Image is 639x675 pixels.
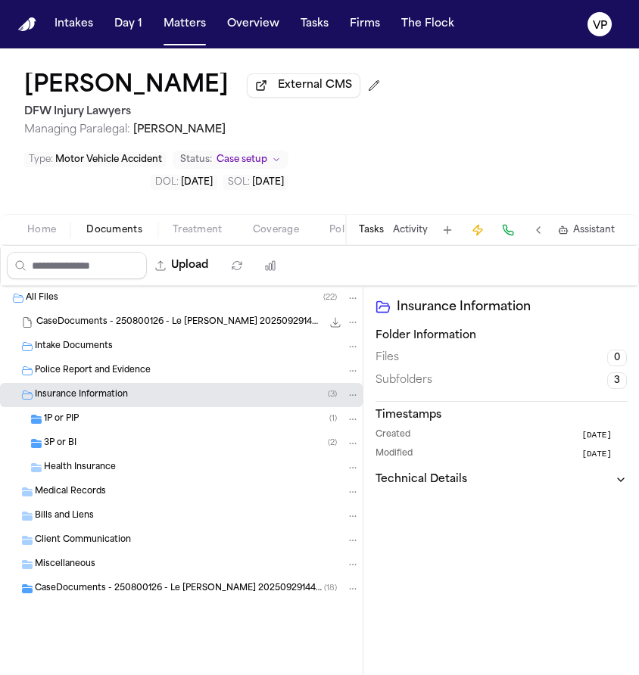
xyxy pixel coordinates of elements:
h3: Timestamps [376,408,627,423]
span: Documents [86,224,142,236]
span: ( 18 ) [324,584,337,593]
h3: Technical Details [376,472,467,487]
span: Modified [376,448,413,461]
span: 3 [607,372,627,389]
span: [PERSON_NAME] [133,124,226,135]
button: [DATE] [581,448,627,461]
span: [DATE] [581,448,612,461]
span: ( 22 ) [323,294,337,302]
button: Matters [157,11,212,38]
button: [DATE] [581,429,627,442]
button: Change status from Case setup [173,151,288,169]
span: Police Report and Evidence [35,365,151,378]
span: Case setup [217,154,267,166]
span: [DATE] [581,429,612,442]
h2: Insurance Information [397,298,627,316]
span: External CMS [278,78,352,93]
img: Finch Logo [18,17,36,32]
span: Police [329,224,358,236]
span: ( 1 ) [329,415,337,423]
span: Miscellaneous [35,558,95,571]
button: Edit SOL: 2027-08-12 [223,175,288,190]
input: Search files [7,252,147,279]
button: Edit Type: Motor Vehicle Accident [24,152,167,167]
span: [DATE] [181,178,213,187]
button: External CMS [247,73,360,98]
button: Edit matter name [24,73,229,100]
button: Day 1 [108,11,148,38]
button: Technical Details [376,472,627,487]
span: Intake Documents [35,341,113,353]
span: All Files [26,292,58,305]
span: ( 2 ) [328,439,337,447]
span: Subfolders [376,373,432,388]
button: Create Immediate Task [467,219,488,241]
button: Intakes [48,11,99,38]
span: Bills and Liens [35,510,94,523]
span: Assistant [573,224,615,236]
span: [DATE] [252,178,284,187]
span: SOL : [228,178,250,187]
span: 1P or PIP [44,413,79,426]
span: Insurance Information [35,389,128,402]
span: Motor Vehicle Accident [55,155,162,164]
span: Home [27,224,56,236]
button: Make a Call [497,219,519,241]
span: DOL : [155,178,179,187]
button: Tasks [359,224,384,236]
button: Activity [393,224,428,236]
span: ( 3 ) [328,390,337,399]
span: Managing Paralegal: [24,124,130,135]
span: Client Communication [35,534,131,547]
button: Upload [147,252,217,279]
span: Coverage [253,224,299,236]
button: Overview [221,11,285,38]
h2: DFW Injury Lawyers [24,103,386,121]
span: Medical Records [35,486,106,499]
button: Edit DOL: 2025-08-12 [151,175,217,190]
h3: Folder Information [376,328,627,344]
span: 3P or BI [44,437,76,450]
button: Tasks [295,11,335,38]
a: Home [18,17,36,32]
span: Status: [180,154,212,166]
span: CaseDocuments - 250800126 - Le [PERSON_NAME] 20250929144419.zip [36,316,322,329]
span: CaseDocuments - 250800126 - Le [PERSON_NAME] 20250929144419 (unzipped) [35,583,324,596]
span: 0 [607,350,627,366]
h1: [PERSON_NAME] [24,73,229,100]
span: Treatment [173,224,223,236]
span: Type : [29,155,53,164]
button: Assistant [558,224,615,236]
button: Firms [344,11,386,38]
button: The Flock [395,11,460,38]
span: Created [376,429,410,442]
span: Health Insurance [44,462,116,474]
span: Files [376,350,399,365]
button: Download CaseDocuments - 250800126 - Le v. Vansickle 20250929144419.zip [328,315,343,330]
button: Add Task [437,219,458,241]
